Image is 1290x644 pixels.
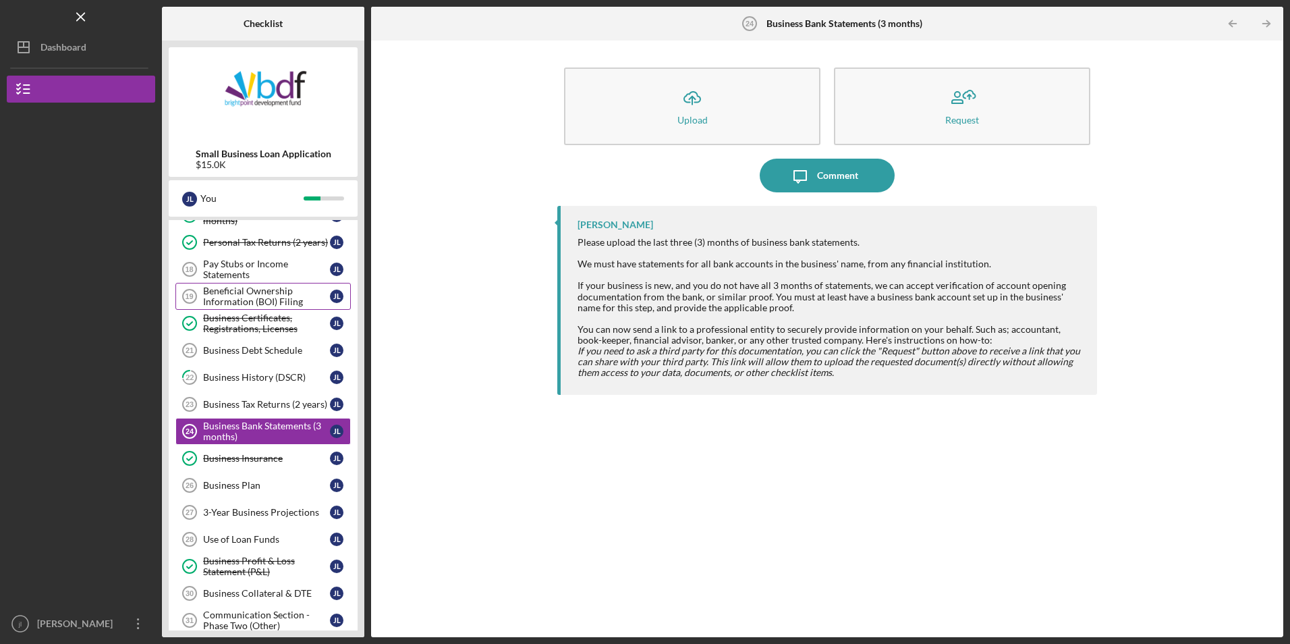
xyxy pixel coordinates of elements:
[203,399,330,410] div: Business Tax Returns (2 years)
[175,283,351,310] a: 19Beneficial Ownership Information (BOI) Filingjl
[330,290,343,303] div: j l
[203,259,330,280] div: Pay Stubs or Income Statements
[330,506,343,519] div: j l
[330,371,343,384] div: j l
[203,237,330,248] div: Personal Tax Returns (2 years)
[175,229,351,256] a: Personal Tax Returns (2 years)jl
[175,526,351,553] a: 28Use of Loan Fundsjl
[18,620,22,628] text: jl
[578,280,1083,313] div: If your business is new, and you do not have all 3 months of statements, we can accept verificati...
[244,18,283,29] b: Checklist
[330,425,343,438] div: j l
[330,587,343,600] div: j l
[175,445,351,472] a: Business Insurancejl
[817,159,858,192] div: Comment
[175,310,351,337] a: Business Certificates, Registrations, Licensesjl
[182,192,197,207] div: j l
[330,317,343,330] div: j l
[834,68,1090,145] button: Request
[578,345,1080,378] em: If you need to ask a third party for this documentation, you can click the "Request" button above...
[203,610,330,631] div: Communication Section - Phase Two (Other)
[34,610,121,641] div: [PERSON_NAME]
[203,588,330,599] div: Business Collateral & DTE
[175,337,351,364] a: 21Business Debt Schedulejl
[203,372,330,383] div: Business History (DSCR)
[203,507,330,518] div: 3-Year Business Projections
[186,346,194,354] tspan: 21
[203,480,330,491] div: Business Plan
[196,149,331,159] b: Small Business Loan Application
[760,159,895,192] button: Comment
[200,187,304,210] div: You
[175,391,351,418] a: 23Business Tax Returns (2 years)jl
[175,607,351,634] a: 31Communication Section - Phase Two (Other)jl
[186,373,194,382] tspan: 22
[175,418,351,445] a: 24Business Bank Statements (3 months)jl
[578,259,1083,269] div: We must have statements for all bank accounts in the business' name, from any financial institution.
[175,499,351,526] a: 273-Year Business Projectionsjl
[564,68,820,145] button: Upload
[203,345,330,356] div: Business Debt Schedule
[7,34,155,61] button: Dashboard
[186,589,194,597] tspan: 30
[186,427,194,435] tspan: 24
[40,34,86,64] div: Dashboard
[330,452,343,465] div: j l
[578,346,1083,378] div: ​
[745,20,754,28] tspan: 24
[330,263,343,276] div: j l
[330,344,343,357] div: j l
[330,479,343,492] div: j l
[186,508,194,516] tspan: 27
[175,553,351,580] a: Business Profit & Loss Statement (P&L)jl
[196,159,331,170] div: $15.0K
[186,616,194,624] tspan: 31
[175,580,351,607] a: 30Business Collateral & DTEjl
[203,453,330,464] div: Business Insurance
[186,400,194,408] tspan: 23
[203,313,330,334] div: Business Certificates, Registrations, Licenses
[185,265,193,273] tspan: 18
[186,535,194,543] tspan: 28
[169,54,358,135] img: Product logo
[578,237,1083,248] div: Please upload the last three (3) months of business bank statements.
[330,560,343,573] div: j l
[175,364,351,391] a: 22Business History (DSCR)jl
[330,236,343,249] div: j l
[203,534,330,545] div: Use of Loan Funds
[945,115,979,125] div: Request
[203,556,330,577] div: Business Profit & Loss Statement (P&L)
[185,292,193,300] tspan: 19
[175,256,351,283] a: 18Pay Stubs or Income Statementsjl
[578,219,653,230] div: [PERSON_NAME]
[186,481,194,489] tspan: 26
[578,324,1083,346] div: You can now send a link to a professional entity to securely provide information on your behalf. ...
[203,421,330,442] div: Business Bank Statements (3 months)
[203,286,330,307] div: Beneficial Ownership Information (BOI) Filing
[677,115,708,125] div: Upload
[175,472,351,499] a: 26Business Planjl
[330,614,343,627] div: j l
[330,533,343,546] div: j l
[7,610,155,637] button: jl[PERSON_NAME]
[766,18,922,29] b: Business Bank Statements (3 months)
[330,398,343,411] div: j l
